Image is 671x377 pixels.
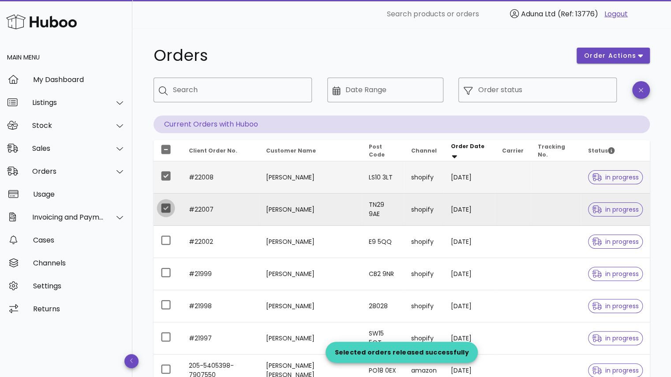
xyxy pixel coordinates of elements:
td: shopify [404,290,443,322]
span: Aduna Ltd [521,9,555,19]
td: shopify [404,226,443,258]
span: in progress [592,239,639,245]
div: My Dashboard [33,75,125,84]
span: in progress [592,303,639,309]
td: [DATE] [443,226,495,258]
td: [DATE] [443,322,495,355]
button: order actions [577,48,650,63]
div: Invoicing and Payments [32,213,104,221]
td: shopify [404,322,443,355]
span: Customer Name [266,147,316,154]
div: Listings [32,98,104,107]
span: in progress [592,206,639,213]
td: [PERSON_NAME] [259,322,361,355]
td: #21998 [182,290,259,322]
span: Status [588,147,615,154]
div: Sales [32,144,104,153]
h1: Orders [154,48,566,63]
span: in progress [592,174,639,180]
div: Usage [33,190,125,198]
td: SW15 5QT [361,322,404,355]
td: #21999 [182,258,259,290]
img: Huboo Logo [6,12,77,31]
div: Channels [33,259,125,267]
td: E9 5QQ [361,226,404,258]
div: Stock [32,121,104,130]
td: shopify [404,161,443,194]
th: Order Date: Sorted descending. Activate to remove sorting. [443,140,495,161]
span: in progress [592,335,639,341]
td: [DATE] [443,194,495,226]
td: [PERSON_NAME] [259,161,361,194]
th: Status [581,140,650,161]
td: 28028 [361,290,404,322]
td: LS10 3LT [361,161,404,194]
span: Client Order No. [189,147,237,154]
td: [DATE] [443,258,495,290]
td: shopify [404,258,443,290]
span: in progress [592,271,639,277]
td: CB2 9NR [361,258,404,290]
th: Post Code [361,140,404,161]
span: Post Code [368,143,384,158]
td: #21997 [182,322,259,355]
th: Tracking No. [531,140,581,161]
td: [DATE] [443,290,495,322]
td: #22002 [182,226,259,258]
td: [PERSON_NAME] [259,290,361,322]
span: (Ref: 13776) [558,9,598,19]
div: Settings [33,282,125,290]
span: Carrier [502,147,524,154]
td: shopify [404,194,443,226]
td: TN29 9AE [361,194,404,226]
span: Channel [411,147,436,154]
span: in progress [592,367,639,373]
th: Carrier [495,140,531,161]
div: Cases [33,236,125,244]
td: [PERSON_NAME] [259,194,361,226]
th: Client Order No. [182,140,259,161]
th: Customer Name [259,140,361,161]
td: #22008 [182,161,259,194]
span: Order Date [450,142,484,150]
td: [PERSON_NAME] [259,258,361,290]
div: Orders [32,167,104,175]
span: Tracking No. [538,143,565,158]
span: order actions [584,51,637,60]
a: Logout [604,9,628,19]
th: Channel [404,140,443,161]
td: [PERSON_NAME] [259,226,361,258]
div: Returns [33,305,125,313]
td: [DATE] [443,161,495,194]
div: Selected orders released successfully [326,348,477,357]
td: #22007 [182,194,259,226]
p: Current Orders with Huboo [154,116,650,133]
